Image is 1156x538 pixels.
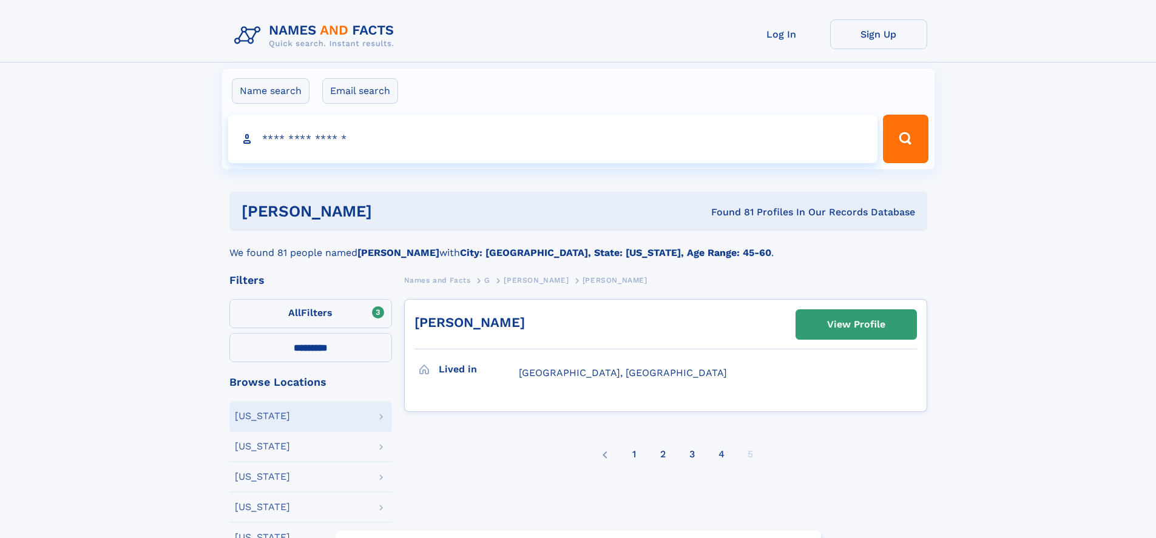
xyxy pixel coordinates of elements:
[439,359,519,380] h3: Lived in
[598,439,612,470] a: Previous
[357,247,439,258] b: [PERSON_NAME]
[229,299,392,328] label: Filters
[229,275,392,286] div: Filters
[583,276,647,284] span: [PERSON_NAME]
[718,439,725,470] a: 4
[235,442,290,451] div: [US_STATE]
[484,272,490,287] a: G
[229,377,392,388] div: Browse Locations
[232,78,309,104] label: Name search
[288,307,301,318] span: All
[733,19,830,49] a: Log In
[414,315,525,330] a: [PERSON_NAME]
[484,276,490,284] span: G
[830,19,927,49] a: Sign Up
[519,367,727,378] span: [GEOGRAPHIC_DATA], [GEOGRAPHIC_DATA]
[404,272,471,287] a: Names and Facts
[748,439,753,470] div: 5
[827,311,885,338] div: View Profile
[504,272,569,287] a: [PERSON_NAME]
[796,310,916,339] a: View Profile
[660,439,666,470] a: 2
[242,204,542,219] h1: [PERSON_NAME]
[460,247,771,258] b: City: [GEOGRAPHIC_DATA], State: [US_STATE], Age Range: 45-60
[322,78,398,104] label: Email search
[883,115,928,163] button: Search Button
[541,206,915,219] div: Found 81 Profiles In Our Records Database
[229,19,404,52] img: Logo Names and Facts
[229,231,927,260] div: We found 81 people named with .
[504,276,569,284] span: [PERSON_NAME]
[235,472,290,482] div: [US_STATE]
[228,115,878,163] input: search input
[235,502,290,512] div: [US_STATE]
[632,439,636,470] a: 1
[235,411,290,421] div: [US_STATE]
[689,439,695,470] a: 3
